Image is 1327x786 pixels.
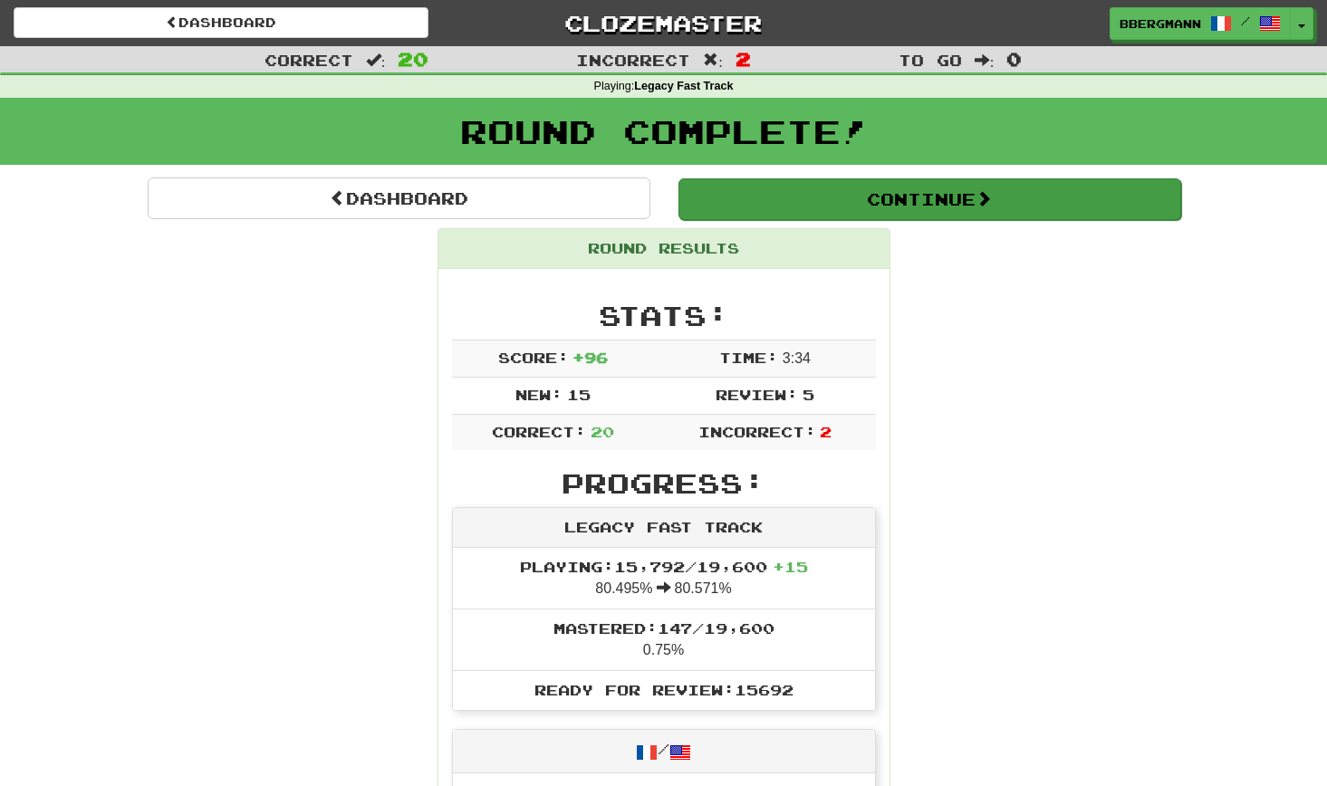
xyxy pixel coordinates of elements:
span: 2 [736,48,751,70]
span: Correct: [492,423,586,440]
a: Dashboard [148,177,650,219]
span: bbergmann [1120,15,1201,32]
h1: Round Complete! [6,113,1321,149]
h2: Progress: [452,468,876,498]
span: Correct [264,51,353,69]
span: Playing: 15,792 / 19,600 [520,558,808,575]
span: : [703,53,723,68]
h2: Stats: [452,301,876,331]
button: Continue [678,178,1181,220]
span: Incorrect [576,51,690,69]
li: 0.75% [453,609,875,671]
span: 15 [567,386,591,403]
div: Legacy Fast Track [453,508,875,548]
a: bbergmann / [1110,7,1291,40]
span: : [975,53,995,68]
span: 0 [1006,48,1022,70]
span: Ready for Review: 15692 [534,681,793,698]
span: + 15 [773,558,808,575]
span: 20 [398,48,428,70]
span: Time: [719,349,778,366]
div: Round Results [438,229,889,269]
span: New: [515,386,563,403]
span: To go [899,51,962,69]
span: : [366,53,386,68]
span: Review: [716,386,798,403]
div: / [453,730,875,772]
span: 2 [820,423,832,440]
span: Score: [498,349,569,366]
span: Mastered: 147 / 19,600 [553,619,774,637]
a: Dashboard [14,7,428,38]
li: 80.495% 80.571% [453,548,875,609]
span: / [1241,14,1250,27]
strong: Legacy Fast Track [634,80,733,92]
span: 20 [591,423,614,440]
span: + 96 [572,349,608,366]
span: 3 : 34 [783,350,811,366]
span: 5 [803,386,814,403]
span: Incorrect: [698,423,816,440]
a: Clozemaster [456,7,870,39]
